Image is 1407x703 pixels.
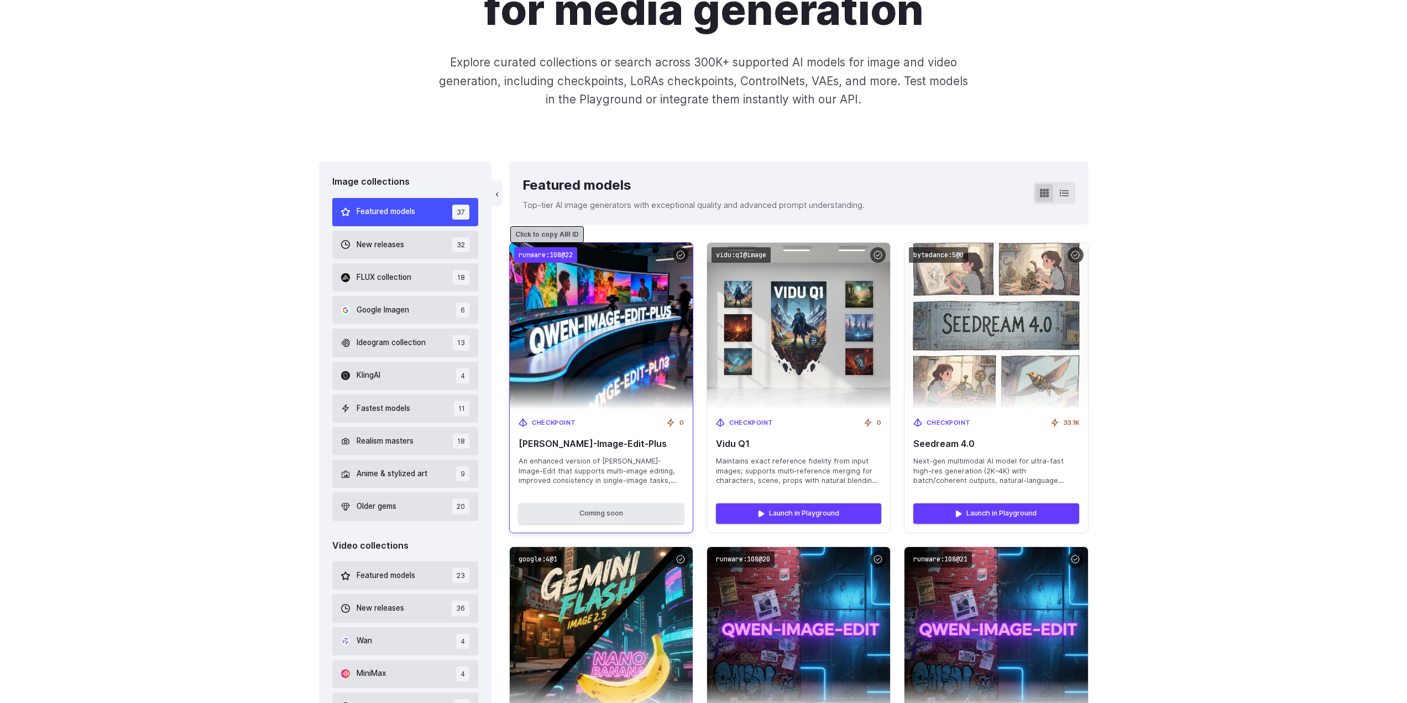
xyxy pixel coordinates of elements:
[357,369,380,382] span: KlingAI
[452,601,469,616] span: 36
[332,492,479,520] button: Older gems 20
[913,503,1079,523] a: Launch in Playground
[332,460,479,488] button: Anime & stylized art 9
[332,231,479,259] button: New releases 32
[452,568,469,583] span: 23
[456,368,469,383] span: 4
[452,205,469,220] span: 37
[357,501,396,513] span: Older gems
[332,627,479,655] button: Wan 4
[522,199,865,211] p: Top-tier AI image generators with exceptional quality and advanced prompt understanding.
[456,666,469,681] span: 4
[716,439,881,449] span: Vidu Q1
[454,401,469,416] span: 11
[332,561,479,590] button: Featured models 23
[456,466,469,481] span: 9
[332,427,479,455] button: Realism masters 18
[712,551,775,567] code: runware:108@20
[909,551,972,567] code: runware:108@21
[456,634,469,649] span: 4
[707,243,890,409] img: Vidu Q1
[332,539,479,553] div: Video collections
[332,198,479,226] button: Featured models 37
[332,362,479,390] button: KlingAI 4
[519,456,684,486] span: An enhanced version of [PERSON_NAME]-Image-Edit that supports multi-image editing, improved consi...
[332,263,479,291] button: FLUX collection 18
[514,551,562,567] code: google:4@1
[434,53,972,108] p: Explore curated collections or search across 300K+ supported AI models for image and video genera...
[357,468,427,480] span: Anime & stylized art
[452,499,469,514] span: 20
[357,206,415,218] span: Featured models
[453,434,469,449] span: 18
[491,180,503,206] button: ‹
[729,418,773,428] span: Checkpoint
[453,335,469,350] span: 13
[332,394,479,423] button: Fastest models 11
[716,503,881,523] a: Launch in Playground
[913,456,1079,486] span: Next-gen multimodal AI model for ultra-fast high-res generation (2K–4K) with batch/coherent outpu...
[357,337,426,349] span: Ideogram collection
[332,296,479,324] button: Google Imagen 6
[522,175,865,196] div: Featured models
[332,660,479,688] button: MiniMax 4
[357,272,411,284] span: FLUX collection
[456,303,469,317] span: 6
[877,418,881,428] span: 0
[501,234,702,417] img: Qwen-Image-Edit-Plus
[332,594,479,622] button: New releases 36
[519,503,684,523] button: Coming soon
[332,175,479,189] div: Image collections
[909,247,968,263] code: bytedance:5@0
[357,602,404,615] span: New releases
[927,418,971,428] span: Checkpoint
[716,456,881,486] span: Maintains exact reference fidelity from input images; supports multi‑reference merging for charac...
[452,237,469,252] span: 32
[357,435,414,447] span: Realism masters
[357,570,415,582] span: Featured models
[679,418,684,428] span: 0
[357,239,404,251] span: New releases
[913,439,1079,449] span: Seedream 4.0
[453,270,469,285] span: 18
[532,418,576,428] span: Checkpoint
[1064,418,1079,428] span: 33.1K
[357,403,410,415] span: Fastest models
[332,329,479,357] button: Ideogram collection 13
[357,668,386,680] span: MiniMax
[519,439,684,449] span: [PERSON_NAME]-Image-Edit-Plus
[514,247,577,263] code: runware:108@22
[904,243,1087,409] img: Seedream 4.0
[357,304,409,316] span: Google Imagen
[712,247,771,263] code: vidu:q1@image
[357,635,372,647] span: Wan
